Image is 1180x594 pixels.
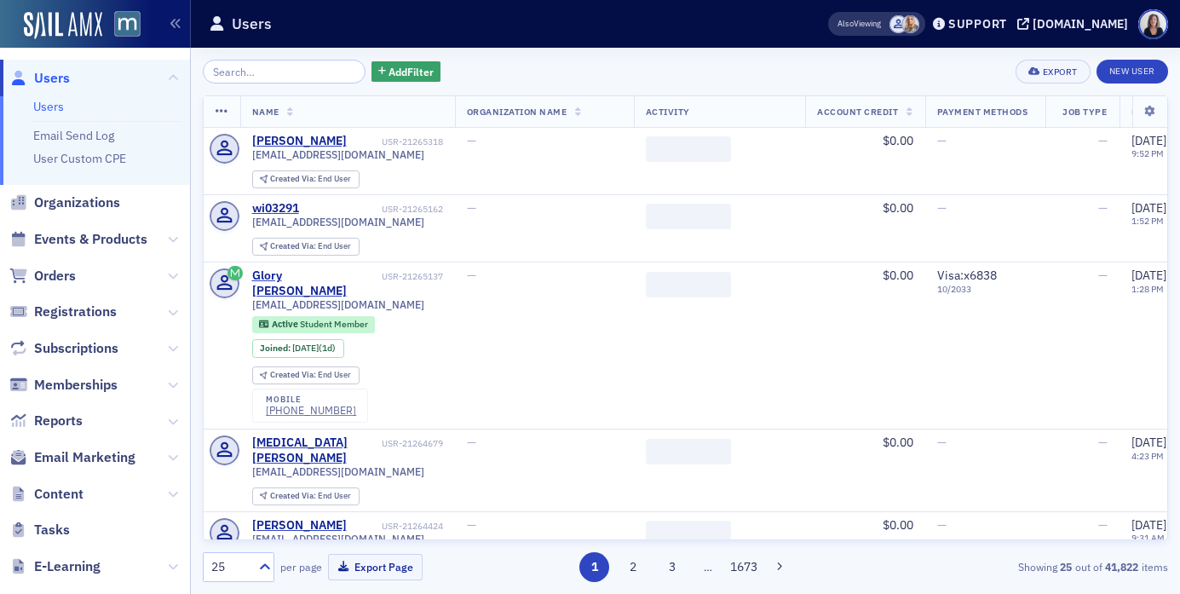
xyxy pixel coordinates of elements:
[1033,16,1128,32] div: [DOMAIN_NAME]
[1131,532,1165,544] time: 9:31 AM
[34,193,120,212] span: Organizations
[1102,559,1142,574] strong: 41,822
[467,517,476,533] span: —
[280,559,322,574] label: per page
[948,16,1007,32] div: Support
[34,412,83,430] span: Reports
[252,533,424,545] span: [EMAIL_ADDRESS][DOMAIN_NAME]
[728,552,758,582] button: 1673
[901,15,919,33] span: Emily Trott
[696,559,720,574] span: …
[292,342,319,354] span: [DATE]
[838,18,854,29] div: Also
[270,490,318,501] span: Created Via :
[9,193,120,212] a: Organizations
[270,492,351,501] div: End User
[1016,60,1090,84] button: Export
[252,268,379,298] a: Glory [PERSON_NAME]
[252,339,344,358] div: Joined: 2025-08-11 00:00:00
[270,173,318,184] span: Created Via :
[1098,200,1108,216] span: —
[260,343,292,354] span: Joined :
[270,371,351,380] div: End User
[9,412,83,430] a: Reports
[883,133,913,148] span: $0.00
[203,60,366,84] input: Search…
[838,18,881,30] span: Viewing
[1131,147,1164,159] time: 9:52 PM
[1131,215,1164,227] time: 1:52 PM
[24,12,102,39] img: SailAMX
[1131,283,1164,295] time: 1:28 PM
[34,69,70,88] span: Users
[858,559,1168,574] div: Showing out of items
[34,485,83,504] span: Content
[34,376,118,395] span: Memberships
[467,435,476,450] span: —
[1131,133,1166,148] span: [DATE]
[270,175,351,184] div: End User
[1131,435,1166,450] span: [DATE]
[382,438,443,449] div: USR-21264679
[1131,200,1166,216] span: [DATE]
[382,271,443,282] div: USR-21265137
[1097,60,1168,84] a: New User
[646,521,731,546] span: ‌
[33,128,114,143] a: Email Send Log
[266,395,356,405] div: mobile
[34,521,70,539] span: Tasks
[937,517,947,533] span: —
[252,487,360,505] div: Created Via: End User
[1057,559,1075,574] strong: 25
[1098,133,1108,148] span: —
[889,15,907,33] span: Justin Chase
[467,133,476,148] span: —
[252,298,424,311] span: [EMAIL_ADDRESS][DOMAIN_NAME]
[937,133,947,148] span: —
[34,267,76,285] span: Orders
[619,552,648,582] button: 2
[937,200,947,216] span: —
[270,242,351,251] div: End User
[817,106,898,118] span: Account Credit
[302,204,443,215] div: USR-21265162
[9,376,118,395] a: Memberships
[9,485,83,504] a: Content
[114,11,141,37] img: SailAMX
[349,136,443,147] div: USR-21265318
[883,435,913,450] span: $0.00
[252,465,424,478] span: [EMAIL_ADDRESS][DOMAIN_NAME]
[252,366,360,384] div: Created Via: End User
[9,303,117,321] a: Registrations
[1138,9,1168,39] span: Profile
[252,216,424,228] span: [EMAIL_ADDRESS][DOMAIN_NAME]
[371,61,441,83] button: AddFilter
[252,148,424,161] span: [EMAIL_ADDRESS][DOMAIN_NAME]
[657,552,687,582] button: 3
[883,200,913,216] span: $0.00
[9,69,70,88] a: Users
[252,238,360,256] div: Created Via: End User
[646,136,731,162] span: ‌
[883,268,913,283] span: $0.00
[9,230,147,249] a: Events & Products
[1098,517,1108,533] span: —
[9,557,101,576] a: E-Learning
[252,435,379,465] a: [MEDICAL_DATA][PERSON_NAME]
[883,517,913,533] span: $0.00
[33,99,64,114] a: Users
[1098,268,1108,283] span: —
[1043,67,1078,77] div: Export
[252,201,299,216] div: wi03291
[467,268,476,283] span: —
[266,404,356,417] div: [PHONE_NUMBER]
[34,230,147,249] span: Events & Products
[34,339,118,358] span: Subscriptions
[34,448,135,467] span: Email Marketing
[270,369,318,380] span: Created Via :
[349,521,443,532] div: USR-21264424
[252,170,360,188] div: Created Via: End User
[1098,435,1108,450] span: —
[1017,18,1134,30] button: [DOMAIN_NAME]
[937,284,1033,295] span: 10 / 2033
